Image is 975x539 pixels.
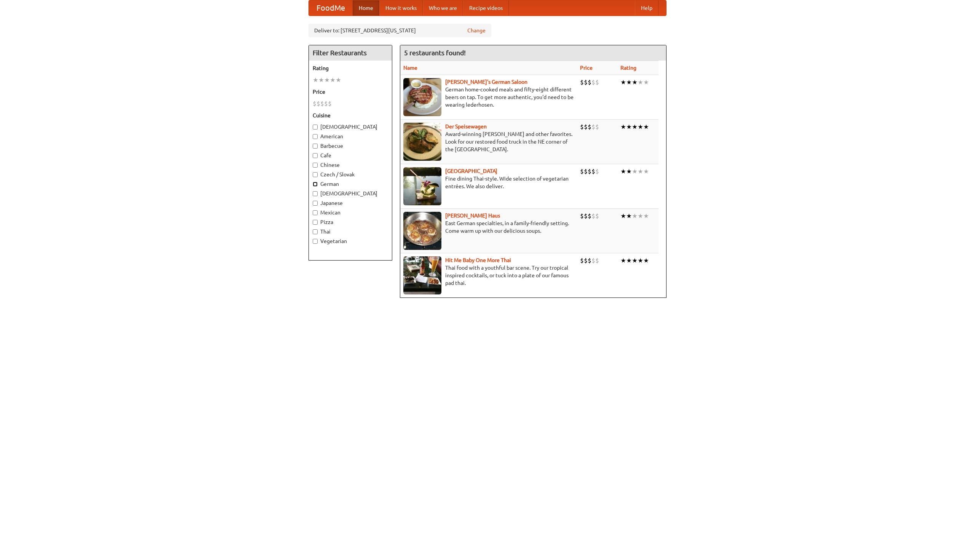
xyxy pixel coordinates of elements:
li: $ [591,256,595,265]
li: $ [313,99,316,108]
li: $ [584,212,588,220]
input: American [313,134,318,139]
li: ★ [643,123,649,131]
li: $ [316,99,320,108]
li: ★ [620,167,626,176]
input: Chinese [313,163,318,168]
li: ★ [626,123,632,131]
input: German [313,182,318,187]
li: $ [584,78,588,86]
label: Vegetarian [313,237,388,245]
li: ★ [638,212,643,220]
label: Czech / Slovak [313,171,388,178]
label: [DEMOGRAPHIC_DATA] [313,190,388,197]
img: kohlhaus.jpg [403,212,441,250]
li: ★ [638,167,643,176]
li: ★ [620,78,626,86]
li: ★ [620,256,626,265]
label: Cafe [313,152,388,159]
label: Pizza [313,218,388,226]
li: $ [580,78,584,86]
li: ★ [638,123,643,131]
label: [DEMOGRAPHIC_DATA] [313,123,388,131]
a: How it works [379,0,423,16]
li: $ [595,123,599,131]
li: $ [584,123,588,131]
li: $ [595,167,599,176]
li: $ [324,99,328,108]
li: $ [580,123,584,131]
img: satay.jpg [403,167,441,205]
li: ★ [643,212,649,220]
li: ★ [632,212,638,220]
li: $ [584,167,588,176]
input: Barbecue [313,144,318,149]
a: [PERSON_NAME] Haus [445,213,500,219]
li: $ [328,99,332,108]
img: speisewagen.jpg [403,123,441,161]
a: FoodMe [309,0,353,16]
li: ★ [632,167,638,176]
li: $ [591,167,595,176]
p: Award-winning [PERSON_NAME] and other favorites. Look for our restored food truck in the NE corne... [403,130,574,153]
a: Price [580,65,593,71]
input: Pizza [313,220,318,225]
a: [PERSON_NAME]'s German Saloon [445,79,527,85]
h4: Filter Restaurants [309,45,392,61]
h5: Price [313,88,388,96]
li: $ [591,212,595,220]
li: ★ [632,78,638,86]
a: Home [353,0,379,16]
li: ★ [626,78,632,86]
li: $ [584,256,588,265]
a: Rating [620,65,636,71]
input: Vegetarian [313,239,318,244]
li: $ [588,256,591,265]
label: Thai [313,228,388,235]
label: American [313,133,388,140]
li: ★ [632,123,638,131]
li: $ [580,212,584,220]
input: Czech / Slovak [313,172,318,177]
div: Deliver to: [STREET_ADDRESS][US_STATE] [308,24,491,37]
li: $ [588,78,591,86]
a: Change [467,27,486,34]
ng-pluralize: 5 restaurants found! [404,49,466,56]
label: Japanese [313,199,388,207]
li: ★ [330,76,336,84]
input: Japanese [313,201,318,206]
a: Help [635,0,659,16]
li: $ [595,256,599,265]
img: esthers.jpg [403,78,441,116]
li: ★ [626,167,632,176]
li: ★ [620,212,626,220]
a: [GEOGRAPHIC_DATA] [445,168,497,174]
h5: Cuisine [313,112,388,119]
img: babythai.jpg [403,256,441,294]
a: Der Speisewagen [445,123,487,130]
input: Thai [313,229,318,234]
a: Hit Me Baby One More Thai [445,257,511,263]
input: Mexican [313,210,318,215]
li: ★ [336,76,341,84]
li: ★ [626,256,632,265]
li: ★ [620,123,626,131]
label: Barbecue [313,142,388,150]
input: [DEMOGRAPHIC_DATA] [313,191,318,196]
a: Who we are [423,0,463,16]
li: ★ [313,76,318,84]
p: Thai food with a youthful bar scene. Try our tropical inspired cocktails, or tuck into a plate of... [403,264,574,287]
li: ★ [632,256,638,265]
li: $ [588,123,591,131]
li: ★ [626,212,632,220]
p: East German specialties, in a family-friendly setting. Come warm up with our delicious soups. [403,219,574,235]
input: Cafe [313,153,318,158]
label: Chinese [313,161,388,169]
h5: Rating [313,64,388,72]
li: ★ [643,256,649,265]
a: Recipe videos [463,0,509,16]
